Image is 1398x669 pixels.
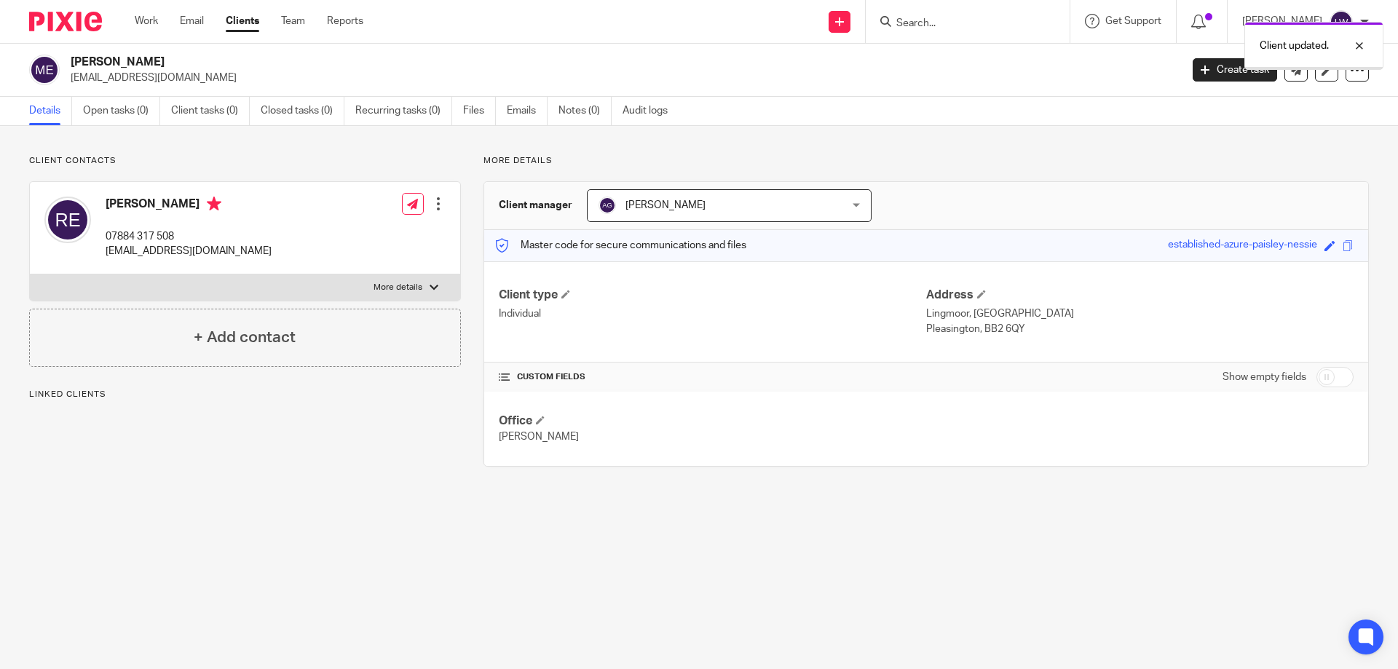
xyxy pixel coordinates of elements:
span: [PERSON_NAME] [625,200,706,210]
h4: [PERSON_NAME] [106,197,272,215]
h4: Address [926,288,1354,303]
p: 07884 317 508 [106,229,272,244]
a: Clients [226,14,259,28]
p: Master code for secure communications and files [495,238,746,253]
h4: Client type [499,288,926,303]
img: svg%3E [1330,10,1353,33]
p: More details [374,282,422,293]
p: Client updated. [1260,39,1329,53]
a: Details [29,97,72,125]
h2: [PERSON_NAME] [71,55,951,70]
a: Work [135,14,158,28]
p: Linked clients [29,389,461,400]
a: Notes (0) [558,97,612,125]
a: Files [463,97,496,125]
a: Client tasks (0) [171,97,250,125]
span: [PERSON_NAME] [499,432,579,442]
img: svg%3E [599,197,616,214]
h4: Office [499,413,926,429]
img: svg%3E [29,55,60,85]
img: Pixie [29,12,102,31]
p: [EMAIL_ADDRESS][DOMAIN_NAME] [71,71,1171,85]
h4: CUSTOM FIELDS [499,371,926,383]
h3: Client manager [499,198,572,213]
a: Closed tasks (0) [261,97,344,125]
i: Primary [207,197,221,211]
a: Recurring tasks (0) [355,97,452,125]
p: Client contacts [29,155,461,167]
a: Team [281,14,305,28]
a: Audit logs [623,97,679,125]
a: Emails [507,97,548,125]
img: svg%3E [44,197,91,243]
div: established-azure-paisley-nessie [1168,237,1317,254]
p: More details [483,155,1369,167]
label: Show empty fields [1223,370,1306,384]
p: Individual [499,306,926,321]
a: Reports [327,14,363,28]
a: Create task [1193,58,1277,82]
a: Email [180,14,204,28]
a: Open tasks (0) [83,97,160,125]
p: Pleasington, BB2 6QY [926,322,1354,336]
p: Lingmoor, [GEOGRAPHIC_DATA] [926,306,1354,321]
p: [EMAIL_ADDRESS][DOMAIN_NAME] [106,244,272,258]
h4: + Add contact [194,326,296,349]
